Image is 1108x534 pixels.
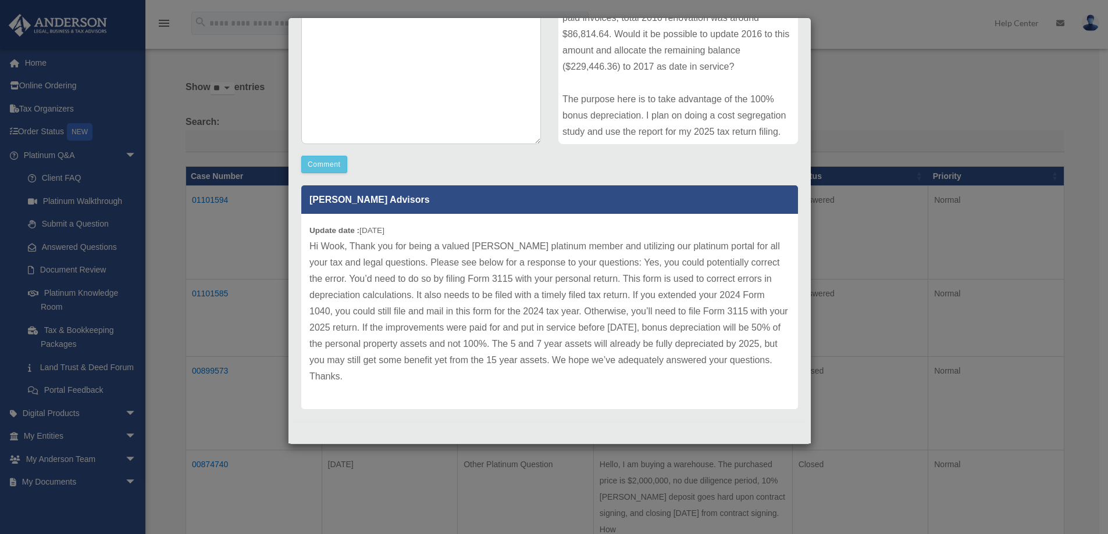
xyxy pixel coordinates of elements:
[301,156,347,173] button: Comment
[309,226,359,235] b: Update date :
[309,238,790,385] p: Hi Wook, Thank you for being a valued [PERSON_NAME] platinum member and utilizing our platinum po...
[301,185,798,214] p: [PERSON_NAME] Advisors
[309,226,384,235] small: [DATE]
